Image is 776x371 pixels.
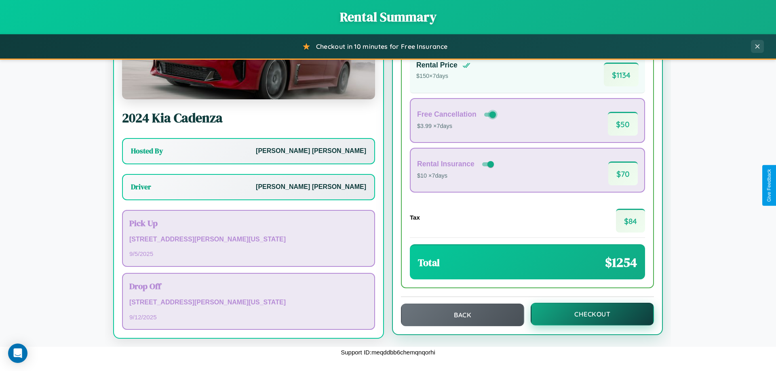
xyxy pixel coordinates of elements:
h3: Pick Up [129,217,368,229]
p: 9 / 12 / 2025 [129,312,368,323]
p: $ 150 × 7 days [416,71,470,82]
p: [PERSON_NAME] [PERSON_NAME] [256,145,366,157]
span: $ 50 [608,112,638,136]
p: $10 × 7 days [417,171,496,181]
div: Open Intercom Messenger [8,344,27,363]
span: $ 70 [608,161,638,185]
div: Give Feedback [766,169,772,202]
p: $3.99 × 7 days [417,121,498,132]
p: 9 / 5 / 2025 [129,248,368,259]
h4: Tax [410,214,420,221]
p: [STREET_ADDRESS][PERSON_NAME][US_STATE] [129,297,368,308]
h3: Total [418,256,440,269]
h1: Rental Summary [8,8,768,26]
span: Checkout in 10 minutes for Free Insurance [316,42,447,50]
h4: Free Cancellation [417,110,477,119]
h4: Rental Price [416,61,458,69]
p: [STREET_ADDRESS][PERSON_NAME][US_STATE] [129,234,368,245]
button: Back [401,304,524,326]
h3: Hosted By [131,146,163,156]
span: $ 84 [616,209,645,233]
h3: Driver [131,182,151,192]
span: $ 1254 [605,254,637,271]
h2: 2024 Kia Cadenza [122,109,375,127]
h3: Drop Off [129,280,368,292]
p: Support ID: meqddbb6chemqnqorhi [341,347,435,358]
h4: Rental Insurance [417,160,474,168]
button: Checkout [531,303,654,325]
p: [PERSON_NAME] [PERSON_NAME] [256,181,366,193]
span: $ 1134 [604,63,639,86]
